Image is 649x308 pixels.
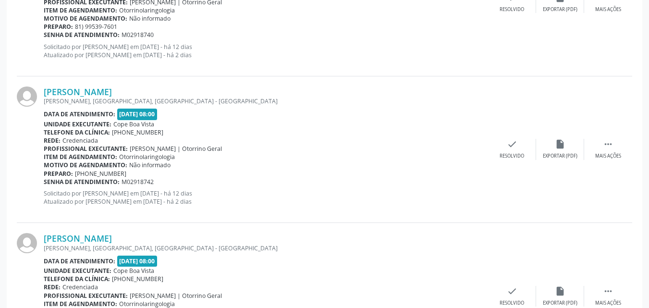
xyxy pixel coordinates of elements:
span: [PHONE_NUMBER] [75,170,126,178]
span: Não informado [129,14,171,23]
b: Data de atendimento: [44,110,115,118]
span: [DATE] 08:00 [117,256,158,267]
a: [PERSON_NAME] [44,86,112,97]
span: [PERSON_NAME] | Otorrino Geral [130,292,222,300]
img: img [17,233,37,253]
i: check [507,139,517,149]
b: Profissional executante: [44,292,128,300]
img: img [17,86,37,107]
span: M02918740 [122,31,154,39]
div: Exportar (PDF) [543,153,577,160]
div: Resolvido [500,6,524,13]
b: Item de agendamento: [44,6,117,14]
div: [PERSON_NAME], [GEOGRAPHIC_DATA], [GEOGRAPHIC_DATA] - [GEOGRAPHIC_DATA] [44,244,488,252]
b: Rede: [44,136,61,145]
i: insert_drive_file [555,139,565,149]
b: Senha de atendimento: [44,31,120,39]
span: [PERSON_NAME] | Otorrino Geral [130,145,222,153]
b: Unidade executante: [44,267,111,275]
span: Credenciada [62,136,98,145]
b: Data de atendimento: [44,257,115,265]
span: Cope Boa Vista [113,120,154,128]
b: Item de agendamento: [44,300,117,308]
i:  [603,286,613,296]
p: Solicitado por [PERSON_NAME] em [DATE] - há 12 dias Atualizado por [PERSON_NAME] em [DATE] - há 2... [44,43,488,59]
span: Credenciada [62,283,98,291]
span: Otorrinolaringologia [119,153,175,161]
div: Exportar (PDF) [543,300,577,307]
span: Cope Boa Vista [113,267,154,275]
b: Profissional executante: [44,145,128,153]
b: Unidade executante: [44,120,111,128]
b: Telefone da clínica: [44,275,110,283]
i: check [507,286,517,296]
p: Solicitado por [PERSON_NAME] em [DATE] - há 12 dias Atualizado por [PERSON_NAME] em [DATE] - há 2... [44,189,488,206]
i: insert_drive_file [555,286,565,296]
span: [DATE] 08:00 [117,109,158,120]
span: [PHONE_NUMBER] [112,275,163,283]
div: Exportar (PDF) [543,6,577,13]
span: 81) 99539-7601 [75,23,117,31]
b: Preparo: [44,23,73,31]
span: Otorrinolaringologia [119,300,175,308]
b: Senha de atendimento: [44,178,120,186]
div: Mais ações [595,300,621,307]
b: Preparo: [44,170,73,178]
div: Mais ações [595,6,621,13]
div: Resolvido [500,300,524,307]
span: Otorrinolaringologia [119,6,175,14]
b: Item de agendamento: [44,153,117,161]
div: Resolvido [500,153,524,160]
div: [PERSON_NAME], [GEOGRAPHIC_DATA], [GEOGRAPHIC_DATA] - [GEOGRAPHIC_DATA] [44,97,488,105]
b: Rede: [44,283,61,291]
i:  [603,139,613,149]
b: Motivo de agendamento: [44,14,127,23]
span: Não informado [129,161,171,169]
div: Mais ações [595,153,621,160]
b: Telefone da clínica: [44,128,110,136]
b: Motivo de agendamento: [44,161,127,169]
span: [PHONE_NUMBER] [112,128,163,136]
span: M02918742 [122,178,154,186]
a: [PERSON_NAME] [44,233,112,244]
